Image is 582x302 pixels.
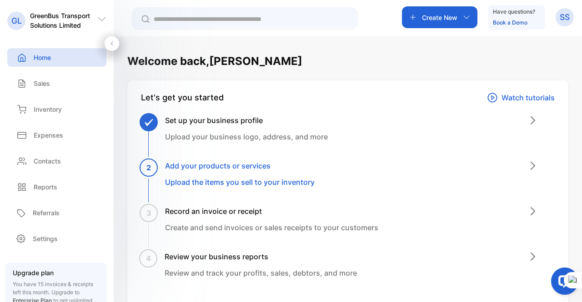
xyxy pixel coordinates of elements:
[487,91,555,104] a: Watch tutorials
[165,251,357,262] h3: Review your business reports
[34,104,62,114] p: Inventory
[146,253,151,264] span: 4
[544,264,582,302] iframe: LiveChat chat widget
[34,156,61,166] p: Contacts
[13,268,99,277] p: Upgrade plan
[34,130,63,140] p: Expenses
[422,13,457,22] p: Create New
[141,91,224,104] div: Let's get you started
[146,208,151,218] span: 3
[502,92,555,103] p: Watch tutorials
[493,7,535,16] p: Have questions?
[165,267,357,278] p: Review and track your profits, sales, debtors, and more
[34,53,51,62] p: Home
[493,19,527,26] a: Book a Demo
[165,222,378,233] p: Create and send invoices or sales receipts to your customers
[33,234,58,243] p: Settings
[33,208,60,218] p: Referrals
[146,162,151,173] span: 2
[165,115,328,126] h3: Set up your business profile
[30,11,97,30] p: GreenBus Transport Solutions Limited
[165,206,378,217] h3: Record an invoice or receipt
[11,15,22,27] p: GL
[556,6,574,28] button: SS
[560,11,570,23] p: SS
[165,177,315,188] p: Upload the items you sell to your inventory
[402,6,477,28] button: Create New
[34,182,57,192] p: Reports
[165,160,315,171] h3: Add your products or services
[165,131,328,142] p: Upload your business logo, address, and more
[34,79,50,88] p: Sales
[127,53,302,69] h1: Welcome back, [PERSON_NAME]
